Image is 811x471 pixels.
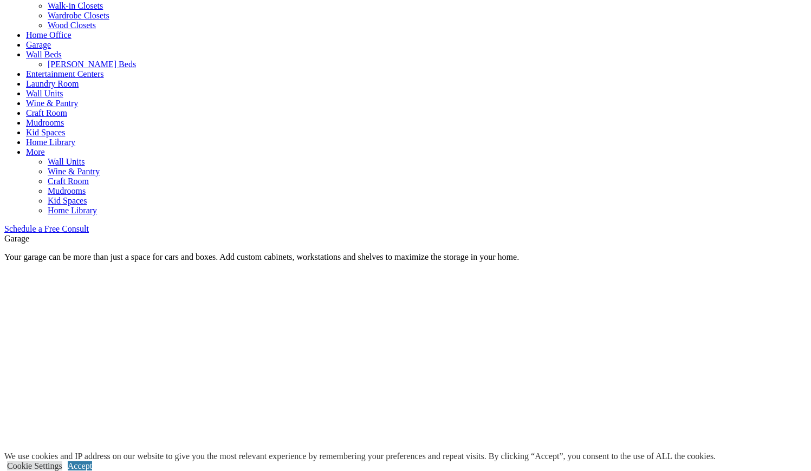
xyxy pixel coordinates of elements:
[68,461,92,470] a: Accept
[48,196,87,205] a: Kid Spaces
[4,452,716,461] div: We use cookies and IP address on our website to give you the most relevant experience by remember...
[26,50,62,59] a: Wall Beds
[4,252,807,262] p: Your garage can be more than just a space for cars and boxes. Add custom cabinets, workstations a...
[26,118,64,127] a: Mudrooms
[4,224,89,233] a: Schedule a Free Consult (opens a dropdown menu)
[26,79,79,88] a: Laundry Room
[48,1,103,10] a: Walk-in Closets
[26,89,63,98] a: Wall Units
[26,40,51,49] a: Garage
[48,21,96,30] a: Wood Closets
[26,128,65,137] a: Kid Spaces
[26,30,72,40] a: Home Office
[48,11,109,20] a: Wardrobe Closets
[26,99,78,108] a: Wine & Pantry
[48,157,85,166] a: Wall Units
[48,60,136,69] a: [PERSON_NAME] Beds
[48,176,89,186] a: Craft Room
[48,167,100,176] a: Wine & Pantry
[48,186,86,195] a: Mudrooms
[26,108,67,117] a: Craft Room
[26,69,104,78] a: Entertainment Centers
[26,147,45,156] a: More menu text will display only on big screen
[48,206,97,215] a: Home Library
[26,138,75,147] a: Home Library
[4,234,29,243] span: Garage
[7,461,62,470] a: Cookie Settings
